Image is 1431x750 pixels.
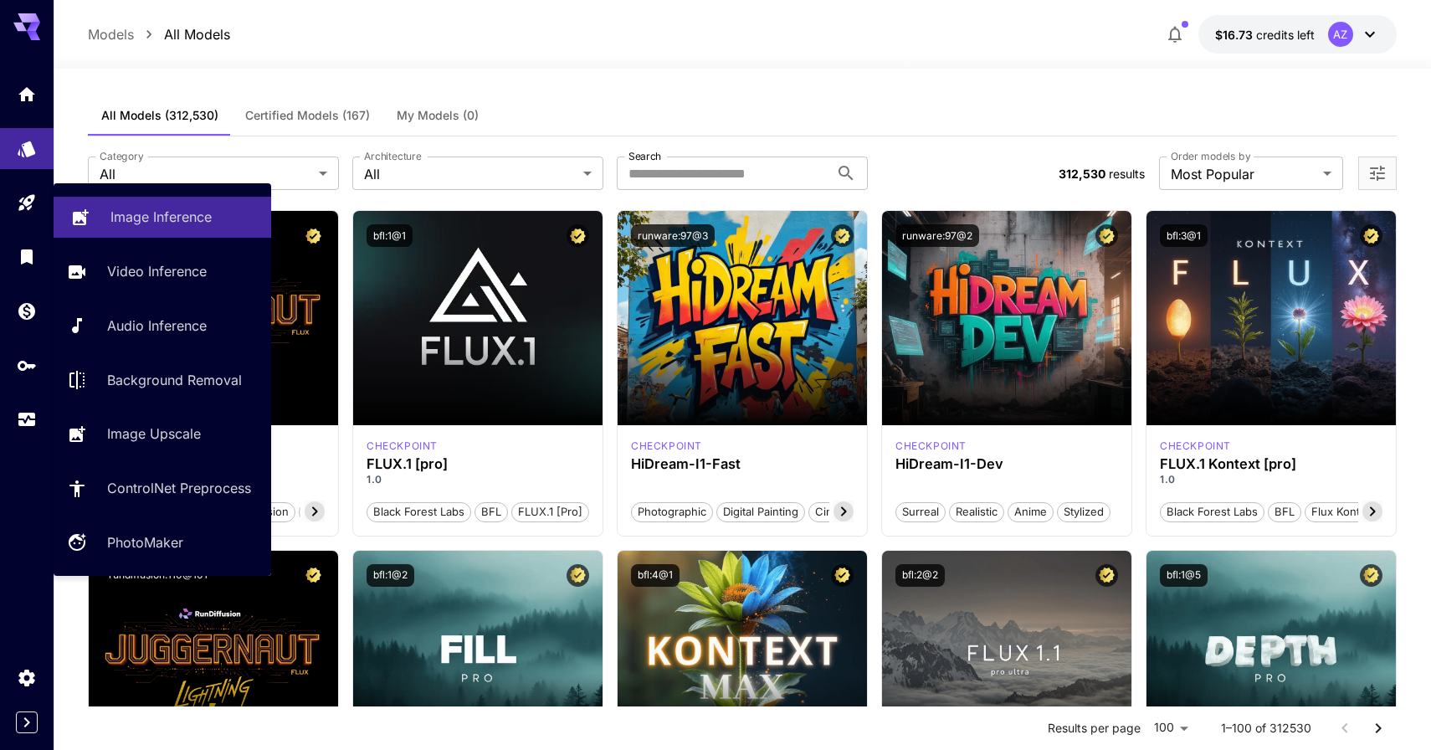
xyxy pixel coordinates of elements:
label: Order models by [1171,149,1250,163]
p: Image Upscale [107,424,201,444]
p: checkpoint [895,439,967,454]
span: $16.73 [1215,28,1256,42]
button: Certified Model – Vetted for best performance and includes a commercial license. [1095,224,1118,247]
span: Certified Models (167) [245,108,370,123]
button: Certified Model – Vetted for best performance and includes a commercial license. [1360,564,1382,587]
a: Background Removal [54,359,271,400]
div: fluxpro [367,439,438,454]
button: runware:97@2 [895,224,979,247]
h3: HiDream-I1-Dev [895,456,1118,472]
div: Settings [17,667,37,688]
button: Certified Model – Vetted for best performance and includes a commercial license. [831,224,854,247]
span: credits left [1256,28,1315,42]
div: FLUX.1 Kontext [pro] [1160,439,1231,454]
p: checkpoint [631,439,702,454]
button: Certified Model – Vetted for best performance and includes a commercial license. [1095,564,1118,587]
span: Cinematic [809,504,872,521]
span: All [100,164,312,184]
button: Certified Model – Vetted for best performance and includes a commercial license. [302,224,325,247]
div: Playground [17,193,37,213]
span: Stylized [1058,504,1110,521]
span: Black Forest Labs [1161,504,1264,521]
a: Image Inference [54,197,271,238]
span: Surreal [896,504,945,521]
a: Image Upscale [54,414,271,455]
div: Wallet [17,301,37,321]
button: $16.72703 [1198,15,1397,54]
button: bfl:1@5 [1160,564,1208,587]
button: Certified Model – Vetted for best performance and includes a commercial license. [1360,224,1382,247]
h3: FLUX.1 Kontext [pro] [1160,456,1382,472]
h3: FLUX.1 [pro] [367,456,589,472]
label: Search [628,149,661,163]
button: Certified Model – Vetted for best performance and includes a commercial license. [302,564,325,587]
div: Usage [17,409,37,430]
nav: breadcrumb [88,24,230,44]
span: 312,530 [1059,167,1105,181]
p: Models [88,24,134,44]
p: Background Removal [107,370,242,390]
p: ControlNet Preprocess [107,478,251,498]
span: Anime [1008,504,1053,521]
span: Black Forest Labs [367,504,470,521]
span: All [364,164,577,184]
span: All Models (312,530) [101,108,218,123]
button: Open more filters [1367,163,1387,184]
span: BFL [475,504,507,521]
button: Certified Model – Vetted for best performance and includes a commercial license. [567,564,589,587]
button: Certified Model – Vetted for best performance and includes a commercial license. [831,564,854,587]
p: 1–100 of 312530 [1221,720,1311,737]
p: Results per page [1048,720,1141,737]
button: bfl:1@1 [367,224,413,247]
span: Digital Painting [717,504,804,521]
p: checkpoint [367,439,438,454]
span: results [1109,167,1145,181]
p: checkpoint [1160,439,1231,454]
p: Audio Inference [107,316,207,336]
p: PhotoMaker [107,532,183,552]
button: Expand sidebar [16,711,38,733]
p: Video Inference [107,261,207,281]
button: bfl:4@1 [631,564,680,587]
label: Category [100,149,144,163]
div: API Keys [17,355,37,376]
span: My Models (0) [397,108,479,123]
a: ControlNet Preprocess [54,468,271,509]
span: Most Popular [1171,164,1316,184]
a: Video Inference [54,251,271,292]
span: Realistic [950,504,1003,521]
button: runware:97@3 [631,224,715,247]
div: Models [17,133,37,154]
p: 1.0 [1160,472,1382,487]
div: AZ [1328,22,1353,47]
div: 100 [1147,716,1194,740]
button: Go to next page [1362,711,1395,745]
div: $16.72703 [1215,26,1315,44]
button: bfl:3@1 [1160,224,1208,247]
h3: HiDream-I1-Fast [631,456,854,472]
div: HiDream Dev [895,439,967,454]
span: FLUX.1 [pro] [512,504,588,521]
a: Audio Inference [54,306,271,347]
label: Architecture [364,149,421,163]
button: bfl:1@2 [367,564,414,587]
p: Image Inference [110,207,212,227]
span: Flux Kontext [1305,504,1382,521]
div: HiDream Fast [631,439,702,454]
p: All Models [164,24,230,44]
div: Library [17,246,37,267]
button: bfl:2@2 [895,564,945,587]
button: Certified Model – Vetted for best performance and includes a commercial license. [567,224,589,247]
p: 1.0 [367,472,589,487]
div: Home [17,84,37,105]
a: PhotoMaker [54,522,271,563]
span: BFL [1269,504,1300,521]
span: Photographic [632,504,712,521]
